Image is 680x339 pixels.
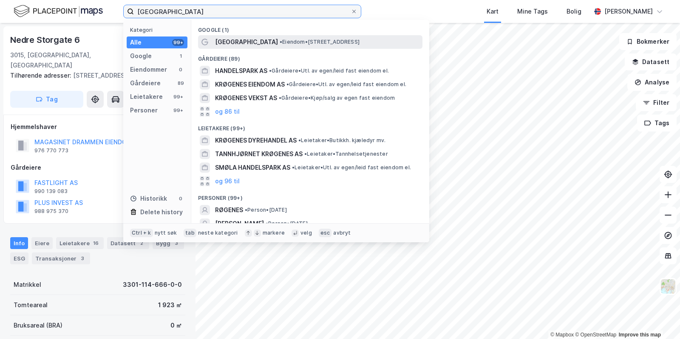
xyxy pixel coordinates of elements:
[550,332,574,338] a: Mapbox
[177,66,184,73] div: 0
[14,320,62,331] div: Bruksareal (BRA)
[14,280,41,290] div: Matrikkel
[32,252,90,264] div: Transaksjoner
[263,230,285,236] div: markere
[637,298,680,339] iframe: Chat Widget
[34,147,68,154] div: 976 770 773
[31,237,53,249] div: Eiere
[107,237,149,249] div: Datasett
[10,70,178,81] div: [STREET_ADDRESS]
[14,300,48,310] div: Tomteareal
[286,81,406,88] span: Gårdeiere • Utl. av egen/leid fast eiendom el.
[10,72,73,79] span: Tilhørende adresser:
[172,93,184,100] div: 99+
[177,80,184,87] div: 89
[279,95,395,101] span: Gårdeiere • Kjøp/salg av egen fast eiendom
[198,230,238,236] div: neste kategori
[280,39,282,45] span: •
[292,164,411,171] span: Leietaker • Utl. av egen/leid fast eiendom el.
[10,237,28,249] div: Info
[286,81,289,87] span: •
[636,94,677,111] button: Filter
[215,219,264,229] span: [PERSON_NAME]
[10,33,82,47] div: Nedre Storgate 6
[487,6,499,17] div: Kart
[319,229,332,237] div: esc
[619,332,661,338] a: Improve this map
[34,188,68,195] div: 990 139 083
[191,188,429,203] div: Personer (99+)
[56,237,104,249] div: Leietakere
[215,37,278,47] span: [GEOGRAPHIC_DATA]
[266,220,268,227] span: •
[619,33,677,50] button: Bokmerker
[130,51,152,61] div: Google
[215,106,240,117] button: og 86 til
[91,239,100,247] div: 16
[279,95,281,101] span: •
[215,149,303,159] span: TANNHJØRNET KRØGENES AS
[604,6,653,17] div: [PERSON_NAME]
[215,93,277,103] span: KRØGENES VEKST AS
[137,239,146,247] div: 2
[517,6,548,17] div: Mine Tags
[130,78,161,88] div: Gårdeiere
[170,320,182,331] div: 0 ㎡
[158,300,182,310] div: 1 923 ㎡
[10,91,83,108] button: Tag
[660,278,676,294] img: Z
[215,135,297,146] span: KRØGENES DYREHANDEL AS
[269,67,272,74] span: •
[280,39,360,45] span: Eiendom • [STREET_ADDRESS]
[298,137,301,143] span: •
[184,229,196,237] div: tab
[215,176,240,186] button: og 96 til
[215,205,243,215] span: RØGENES
[11,162,185,173] div: Gårdeiere
[215,66,267,76] span: HANDELSPARK AS
[172,107,184,114] div: 99+
[130,27,187,33] div: Kategori
[10,252,28,264] div: ESG
[177,195,184,202] div: 0
[637,115,677,132] button: Tags
[130,193,167,204] div: Historikk
[140,207,183,217] div: Delete history
[637,298,680,339] div: Kontrollprogram for chat
[215,79,285,90] span: KRØGENES EIENDOM AS
[304,151,388,157] span: Leietaker • Tannhelsetjenester
[34,208,68,215] div: 988 975 370
[191,49,429,64] div: Gårdeiere (89)
[134,5,351,18] input: Søk på adresse, matrikkel, gårdeiere, leietakere eller personer
[172,239,181,247] div: 3
[269,67,389,74] span: Gårdeiere • Utl. av egen/leid fast eiendom el.
[245,207,287,213] span: Person • [DATE]
[153,237,184,249] div: Bygg
[177,53,184,59] div: 1
[130,229,153,237] div: Ctrl + k
[191,118,429,134] div: Leietakere (99+)
[130,37,142,48] div: Alle
[304,151,307,157] span: •
[172,39,184,46] div: 99+
[215,162,290,173] span: SMØLA HANDELSPARK AS
[627,74,677,91] button: Analyse
[300,230,312,236] div: velg
[266,220,308,227] span: Person • [DATE]
[14,4,103,19] img: logo.f888ab2527a4732fd821a326f86c7f29.svg
[191,20,429,35] div: Google (1)
[575,332,616,338] a: OpenStreetMap
[11,122,185,132] div: Hjemmelshaver
[130,105,158,115] div: Personer
[245,207,247,213] span: •
[130,64,167,75] div: Eiendommer
[78,254,87,263] div: 3
[292,164,295,171] span: •
[298,137,385,144] span: Leietaker • Butikkh. kjæledyr mv.
[155,230,177,236] div: nytt søk
[333,230,351,236] div: avbryt
[10,50,136,70] div: 3015, [GEOGRAPHIC_DATA], [GEOGRAPHIC_DATA]
[130,92,163,102] div: Leietakere
[625,53,677,70] button: Datasett
[123,280,182,290] div: 3301-114-666-0-0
